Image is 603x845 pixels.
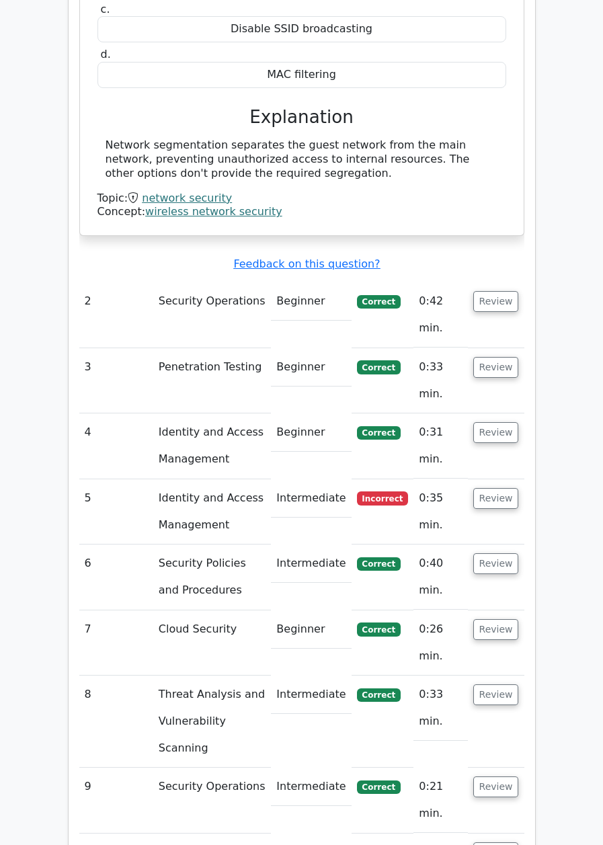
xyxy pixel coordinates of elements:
[79,676,153,768] td: 8
[79,348,153,413] td: 3
[473,684,519,705] button: Review
[101,48,111,61] span: d.
[271,676,351,714] td: Intermediate
[153,479,272,545] td: Identity and Access Management
[413,545,467,610] td: 0:40 min.
[413,676,467,741] td: 0:33 min.
[357,491,409,505] span: Incorrect
[97,205,506,219] div: Concept:
[79,413,153,479] td: 4
[79,768,153,833] td: 9
[79,479,153,545] td: 5
[357,622,401,636] span: Correct
[153,768,272,833] td: Security Operations
[106,107,498,128] h3: Explanation
[473,488,519,509] button: Review
[97,62,506,88] div: MAC filtering
[473,291,519,312] button: Review
[271,282,351,321] td: Beginner
[473,357,519,378] button: Review
[271,413,351,452] td: Beginner
[357,360,401,374] span: Correct
[153,676,272,768] td: Threat Analysis and Vulnerability Scanning
[145,205,282,218] a: wireless network security
[153,610,272,676] td: Cloud Security
[153,282,272,348] td: Security Operations
[413,479,467,545] td: 0:35 min.
[357,557,401,571] span: Correct
[413,610,467,676] td: 0:26 min.
[357,295,401,309] span: Correct
[271,768,351,806] td: Intermediate
[97,16,506,42] div: Disable SSID broadcasting
[357,688,401,702] span: Correct
[153,545,272,610] td: Security Policies and Procedures
[473,619,519,640] button: Review
[271,348,351,387] td: Beginner
[413,768,467,833] td: 0:21 min.
[79,282,153,348] td: 2
[153,348,272,413] td: Penetration Testing
[271,545,351,583] td: Intermediate
[106,138,498,180] div: Network segmentation separates the guest network from the main network, preventing unauthorized a...
[473,776,519,797] button: Review
[473,422,519,443] button: Review
[142,192,232,204] a: network security
[79,610,153,676] td: 7
[413,413,467,479] td: 0:31 min.
[357,780,401,794] span: Correct
[97,192,506,206] div: Topic:
[153,413,272,479] td: Identity and Access Management
[271,610,351,649] td: Beginner
[413,348,467,413] td: 0:33 min.
[233,257,380,270] a: Feedback on this question?
[271,479,351,518] td: Intermediate
[473,553,519,574] button: Review
[413,282,467,348] td: 0:42 min.
[357,426,401,440] span: Correct
[79,545,153,610] td: 6
[101,3,110,15] span: c.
